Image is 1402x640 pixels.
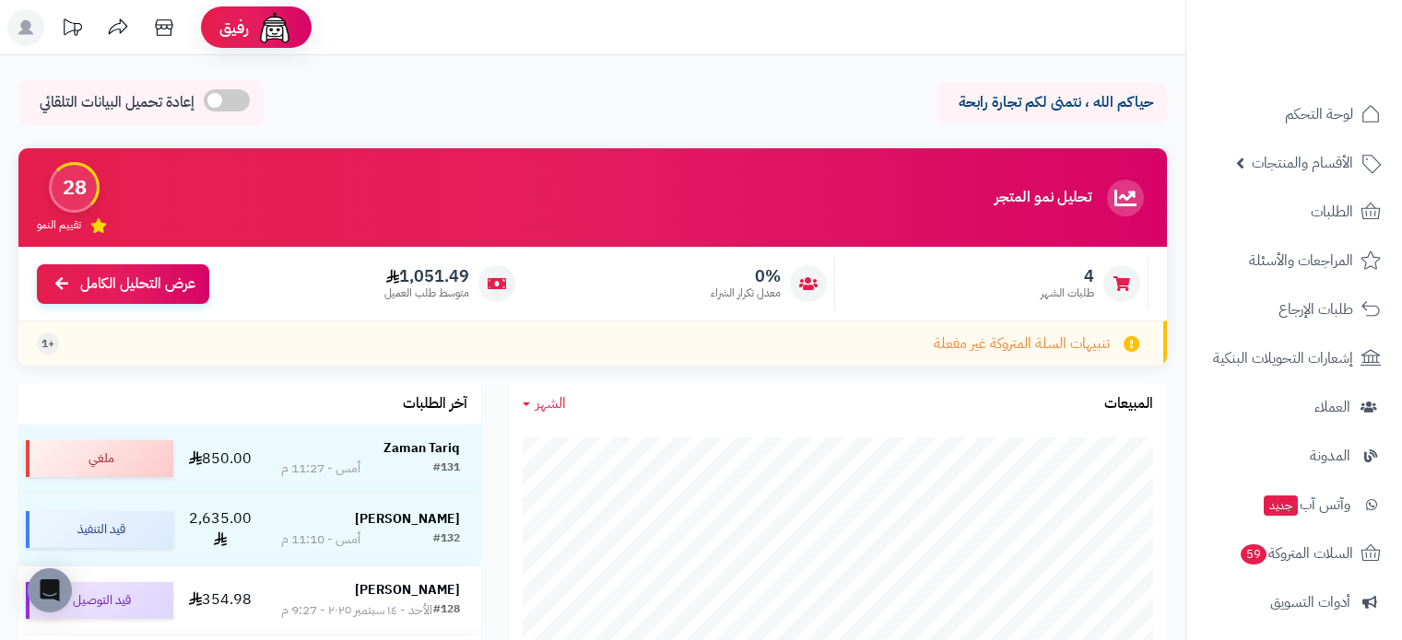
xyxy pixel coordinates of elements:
a: لوحة التحكم [1197,92,1391,136]
a: أدوات التسويق [1197,580,1391,624]
a: الطلبات [1197,190,1391,234]
div: أمس - 11:27 م [281,460,360,478]
td: 850.00 [181,425,260,493]
div: #128 [433,601,460,620]
strong: [PERSON_NAME] [355,509,460,529]
a: وآتس آبجديد [1197,483,1391,527]
img: logo-2.png [1277,18,1384,57]
span: رفيق [219,17,249,39]
span: إشعارات التحويلات البنكية [1213,345,1353,371]
span: تنبيهات السلة المتروكة غير مفعلة [934,333,1110,355]
div: ملغي [26,440,173,477]
p: حياكم الله ، نتمنى لكم تجارة رابحة [950,92,1153,113]
a: المدونة [1197,434,1391,478]
span: 4 [1041,266,1094,286]
span: معدل تكرار الشراء [711,285,781,301]
a: تحديثات المنصة [49,9,95,51]
a: عرض التحليل الكامل [37,264,209,304]
span: 0% [711,266,781,286]
span: طلبات الإرجاع [1278,297,1353,322]
span: الأقسام والمنتجات [1252,150,1353,176]
h3: آخر الطلبات [403,396,467,413]
span: إعادة تحميل البيانات التلقائي [40,92,194,113]
div: #131 [433,460,460,478]
span: عرض التحليل الكامل [80,273,195,295]
span: لوحة التحكم [1285,101,1353,127]
div: قيد التنفيذ [26,511,173,548]
span: المراجعات والأسئلة [1249,248,1353,273]
div: قيد التوصيل [26,582,173,619]
div: #132 [433,530,460,549]
span: أدوات التسويق [1270,589,1350,615]
span: +1 [41,336,54,352]
td: 354.98 [181,566,260,634]
span: جديد [1264,495,1298,516]
a: طلبات الإرجاع [1197,287,1391,332]
span: طلبات الشهر [1041,285,1094,301]
td: 2,635.00 [181,494,260,565]
a: العملاء [1197,385,1391,429]
span: تقييم النمو [37,217,81,233]
a: إشعارات التحويلات البنكية [1197,336,1391,380]
span: الطلبات [1311,199,1353,225]
span: 59 [1240,543,1268,565]
strong: Zaman Tariq [383,438,460,458]
div: أمس - 11:10 م [281,530,360,549]
span: 1,051.49 [384,266,469,286]
a: المراجعات والأسئلة [1197,239,1391,283]
span: العملاء [1314,394,1350,420]
div: Open Intercom Messenger [28,568,72,612]
strong: [PERSON_NAME] [355,580,460,599]
h3: تحليل نمو المتجر [995,190,1091,206]
a: السلات المتروكة59 [1197,531,1391,576]
span: المدونة [1310,443,1350,469]
div: الأحد - ١٤ سبتمبر ٢٠٢٥ - 9:27 م [281,601,432,620]
span: الشهر [536,392,566,414]
a: الشهر [523,393,566,414]
span: متوسط طلب العميل [384,285,469,301]
span: السلات المتروكة [1239,541,1353,566]
h3: المبيعات [1104,396,1153,413]
span: وآتس آب [1262,492,1350,518]
img: ai-face.png [256,9,293,46]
